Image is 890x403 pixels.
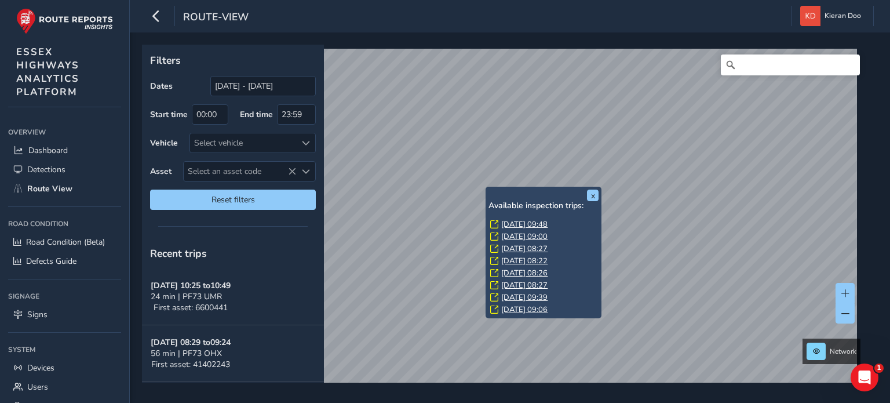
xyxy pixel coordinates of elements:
div: Select vehicle [190,133,296,153]
strong: [DATE] 08:29 to 09:24 [151,337,231,348]
a: Defects Guide [8,252,121,271]
a: [DATE] 08:26 [501,268,548,278]
span: Route View [27,183,72,194]
div: Select an asset code [296,162,315,181]
a: Signs [8,305,121,324]
span: Defects Guide [26,256,76,267]
a: Detections [8,160,121,179]
span: First asset: 41402243 [151,359,230,370]
span: Select an asset code [184,162,296,181]
span: Devices [27,362,54,373]
label: End time [240,109,273,120]
button: Kieran Doo [800,6,865,26]
button: [DATE] 08:29 to09:2456 min | PF73 OHXFirst asset: 41402243 [142,325,324,382]
span: Recent trips [150,246,207,260]
a: Users [8,377,121,397]
button: x [587,190,599,201]
button: [DATE] 10:25 to10:4924 min | PF73 UMRFirst asset: 6600441 [142,268,324,325]
span: Users [27,382,48,393]
img: rr logo [16,8,113,34]
a: [DATE] 08:22 [501,256,548,266]
label: Asset [150,166,172,177]
span: 1 [874,364,884,373]
div: Signage [8,288,121,305]
span: 56 min | PF73 OHX [151,348,222,359]
div: Road Condition [8,215,121,233]
strong: [DATE] 10:25 to 10:49 [151,280,231,291]
span: 24 min | PF73 UMR [151,291,222,302]
input: Search [721,55,860,75]
a: Route View [8,179,121,198]
a: [DATE] 08:27 [501,280,548,291]
span: route-view [183,10,249,26]
span: Kieran Doo [825,6,861,26]
a: Devices [8,358,121,377]
label: Dates [150,81,173,92]
a: Dashboard [8,141,121,160]
a: Road Condition (Beta) [8,233,121,252]
p: Filters [150,53,316,68]
h6: Available inspection trips: [488,201,599,211]
a: [DATE] 09:06 [501,304,548,315]
a: [DATE] 10:22 [501,317,548,327]
label: Start time [150,109,188,120]
a: [DATE] 09:39 [501,292,548,303]
span: ESSEX HIGHWAYS ANALYTICS PLATFORM [16,45,79,99]
span: Detections [27,164,65,175]
span: Network [830,347,856,356]
img: diamond-layout [800,6,820,26]
a: [DATE] 09:48 [501,219,548,230]
button: Reset filters [150,190,316,210]
span: Dashboard [28,145,68,156]
span: Road Condition (Beta) [26,237,105,248]
label: Vehicle [150,137,178,148]
div: Overview [8,124,121,141]
span: Signs [27,309,48,320]
div: System [8,341,121,358]
a: [DATE] 09:00 [501,231,548,242]
a: [DATE] 08:27 [501,244,548,254]
iframe: Intercom live chat [851,364,878,391]
span: First asset: 6600441 [154,302,228,313]
span: Reset filters [159,194,307,205]
canvas: Map [146,49,857,396]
